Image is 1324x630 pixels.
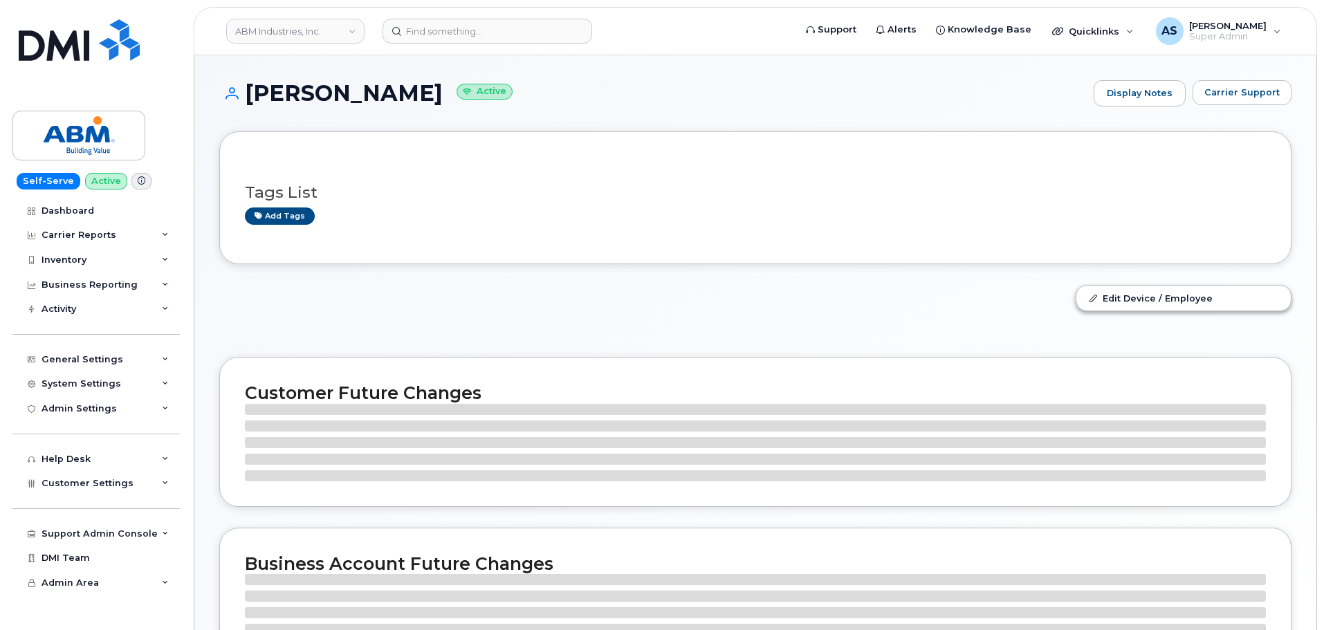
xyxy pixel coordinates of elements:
h2: Business Account Future Changes [245,553,1266,574]
button: Carrier Support [1193,80,1291,105]
h1: [PERSON_NAME] [219,81,1087,105]
span: Carrier Support [1204,86,1280,99]
h2: Customer Future Changes [245,382,1266,403]
a: Display Notes [1094,80,1186,106]
small: Active [457,84,513,100]
a: Edit Device / Employee [1076,286,1291,311]
h3: Tags List [245,184,1266,201]
a: Add tags [245,207,315,225]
